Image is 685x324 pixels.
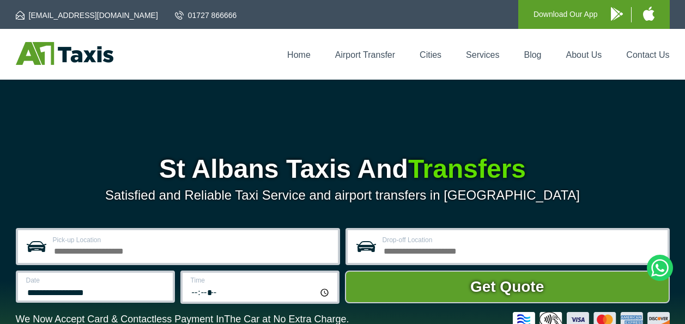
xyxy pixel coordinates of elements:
[26,277,166,284] label: Date
[345,271,670,303] button: Get Quote
[466,50,499,59] a: Services
[53,237,331,243] label: Pick-up Location
[191,277,331,284] label: Time
[534,8,598,21] p: Download Our App
[335,50,395,59] a: Airport Transfer
[16,10,158,21] a: [EMAIL_ADDRESS][DOMAIN_NAME]
[524,50,541,59] a: Blog
[16,156,670,182] h1: St Albans Taxis And
[408,154,526,183] span: Transfers
[643,7,654,21] img: A1 Taxis iPhone App
[16,42,113,65] img: A1 Taxis St Albans LTD
[175,10,237,21] a: 01727 866666
[16,188,670,203] p: Satisfied and Reliable Taxi Service and airport transfers in [GEOGRAPHIC_DATA]
[626,50,669,59] a: Contact Us
[566,50,602,59] a: About Us
[420,50,441,59] a: Cities
[383,237,661,243] label: Drop-off Location
[611,7,623,21] img: A1 Taxis Android App
[287,50,311,59] a: Home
